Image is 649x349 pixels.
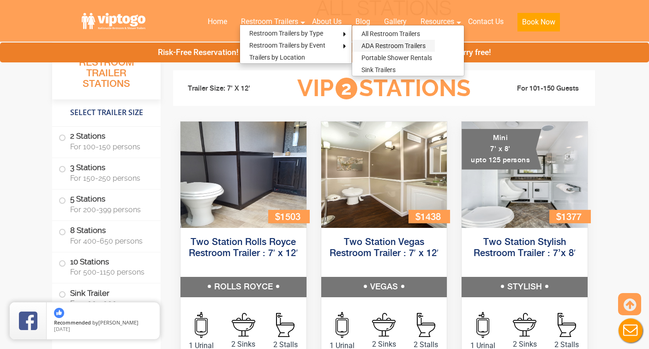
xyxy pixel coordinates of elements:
[352,52,441,64] a: Portable Shower Rentals
[372,313,396,337] img: an icon of sink
[414,12,461,32] a: Resources
[180,277,306,297] h5: ROLLS ROYCE
[321,277,447,297] h5: VEGAS
[352,40,435,52] a: ADA Restroom Trailers
[240,51,314,63] a: Trailers by Location
[70,237,150,245] span: For 400-650 persons
[462,129,541,170] div: Mini 7' x 8' upto 125 persons
[70,268,150,276] span: For 500-1150 persons
[417,313,435,337] img: an icon of Stall
[513,313,536,337] img: an icon of sink
[476,312,489,338] img: an icon of urinal
[189,238,298,258] a: Two Station Rolls Royce Restroom Trailer : 7′ x 12′
[54,320,152,326] span: by
[336,312,349,338] img: an icon of urinal
[52,44,161,99] h3: All Portable Restroom Trailer Stations
[59,190,154,218] label: 5 Stations
[558,313,576,337] img: an icon of Stall
[461,12,511,32] a: Contact Us
[409,210,450,223] div: $1438
[305,12,349,32] a: About Us
[276,313,294,337] img: an icon of Stall
[59,252,154,281] label: 10 Stations
[240,39,335,51] a: Restroom Trailers by Event
[59,127,154,155] label: 2 Stations
[59,158,154,187] label: 3 Stations
[234,12,305,32] a: Restroom Trailers
[336,78,357,99] span: 2
[54,308,64,318] img: thumbs up icon
[19,312,37,330] img: Review Rating
[474,238,576,258] a: Two Station Stylish Restroom Trailer : 7’x 8′
[268,210,310,223] div: $1503
[330,238,439,258] a: Two Station Vegas Restroom Trailer : 7′ x 12′
[59,283,154,312] label: Sink Trailer
[180,75,283,103] li: Trailer Size: 7' X 12'
[54,319,91,326] span: Recommended
[98,319,138,326] span: [PERSON_NAME]
[462,277,588,297] h5: STYLISH
[283,76,485,101] h3: VIP Stations
[195,312,208,338] img: an icon of urinal
[517,13,560,31] button: Book Now
[70,174,150,183] span: For 150-250 persons
[485,83,589,94] li: For 101-150 Guests
[70,142,150,151] span: For 100-150 persons
[352,28,429,40] a: All Restroom Trailers
[52,104,161,122] h4: Select Trailer Size
[549,210,591,223] div: $1377
[377,12,414,32] a: Gallery
[349,12,377,32] a: Blog
[321,122,447,228] img: Side view of two station restroom trailer with separate doors for males and females
[612,312,649,349] button: Live Chat
[232,313,255,337] img: an icon of sink
[240,27,332,39] a: Restroom Trailers by Type
[352,64,405,76] a: Sink Trailers
[511,12,567,37] a: Book Now
[54,325,70,332] span: [DATE]
[201,12,234,32] a: Home
[70,205,150,214] span: For 200-399 persons
[462,122,588,228] img: A mini restroom trailer with two separate stations and separate doors for males and females
[180,122,306,228] img: Side view of two station restroom trailer with separate doors for males and females
[59,221,154,250] label: 8 Stations
[70,299,150,308] span: For 500-1000 persons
